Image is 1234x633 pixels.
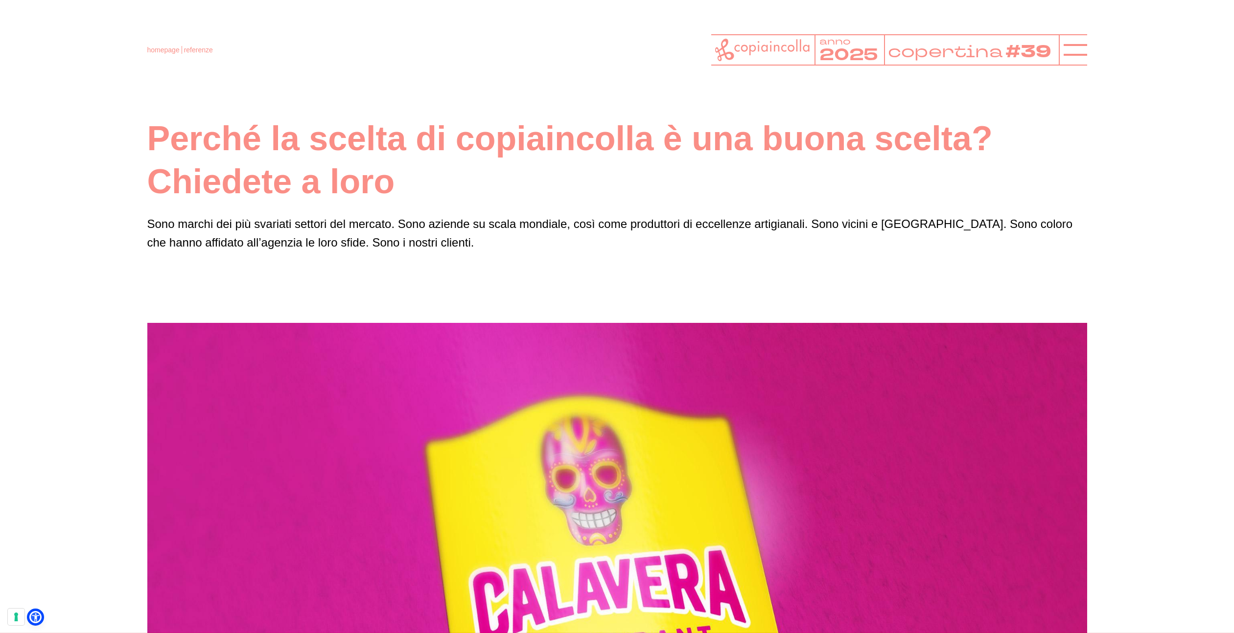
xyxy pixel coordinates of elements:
[888,40,1004,63] tspan: copertina
[29,611,42,623] a: Open Accessibility Menu
[819,35,850,47] tspan: anno
[147,117,1087,203] h1: Perché la scelta di copiaincolla è una buona scelta? Chiedete a loro
[8,609,24,625] button: Le tue preferenze relative al consenso per le tecnologie di tracciamento
[184,46,213,54] span: referenze
[147,215,1087,252] p: Sono marchi dei più svariati settori del mercato. Sono aziende su scala mondiale, così come produ...
[1007,40,1054,65] tspan: #39
[147,46,180,54] a: homepage
[819,44,878,66] tspan: 2025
